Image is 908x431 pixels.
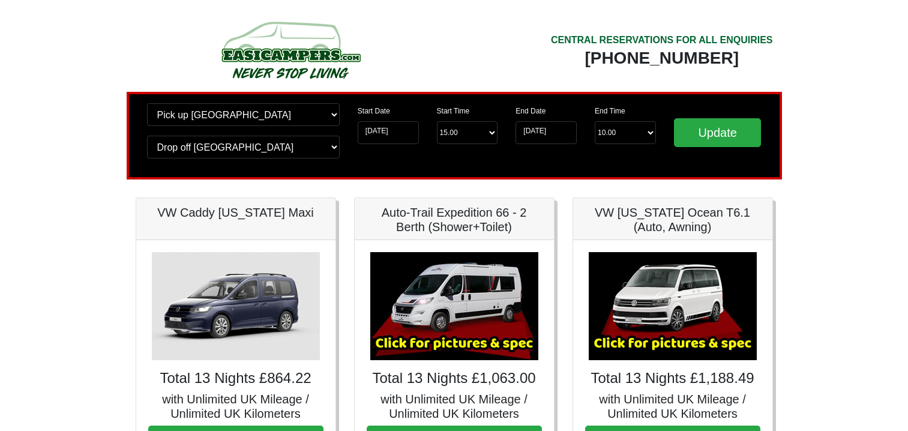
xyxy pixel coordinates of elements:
img: campers-checkout-logo.png [176,17,404,83]
input: Update [674,118,762,147]
input: Return Date [516,121,577,144]
img: VW Caddy California Maxi [152,252,320,360]
label: Start Date [358,106,390,116]
div: [PHONE_NUMBER] [551,47,773,69]
label: Start Time [437,106,470,116]
div: CENTRAL RESERVATIONS FOR ALL ENQUIRIES [551,33,773,47]
label: End Time [595,106,625,116]
input: Start Date [358,121,419,144]
h5: VW Caddy [US_STATE] Maxi [148,205,323,220]
h4: Total 13 Nights £1,188.49 [585,370,760,387]
h5: with Unlimited UK Mileage / Unlimited UK Kilometers [367,392,542,421]
h5: with Unlimited UK Mileage / Unlimited UK Kilometers [148,392,323,421]
h4: Total 13 Nights £1,063.00 [367,370,542,387]
h4: Total 13 Nights £864.22 [148,370,323,387]
h5: VW [US_STATE] Ocean T6.1 (Auto, Awning) [585,205,760,234]
img: VW California Ocean T6.1 (Auto, Awning) [589,252,757,360]
label: End Date [516,106,546,116]
h5: Auto-Trail Expedition 66 - 2 Berth (Shower+Toilet) [367,205,542,234]
h5: with Unlimited UK Mileage / Unlimited UK Kilometers [585,392,760,421]
img: Auto-Trail Expedition 66 - 2 Berth (Shower+Toilet) [370,252,538,360]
